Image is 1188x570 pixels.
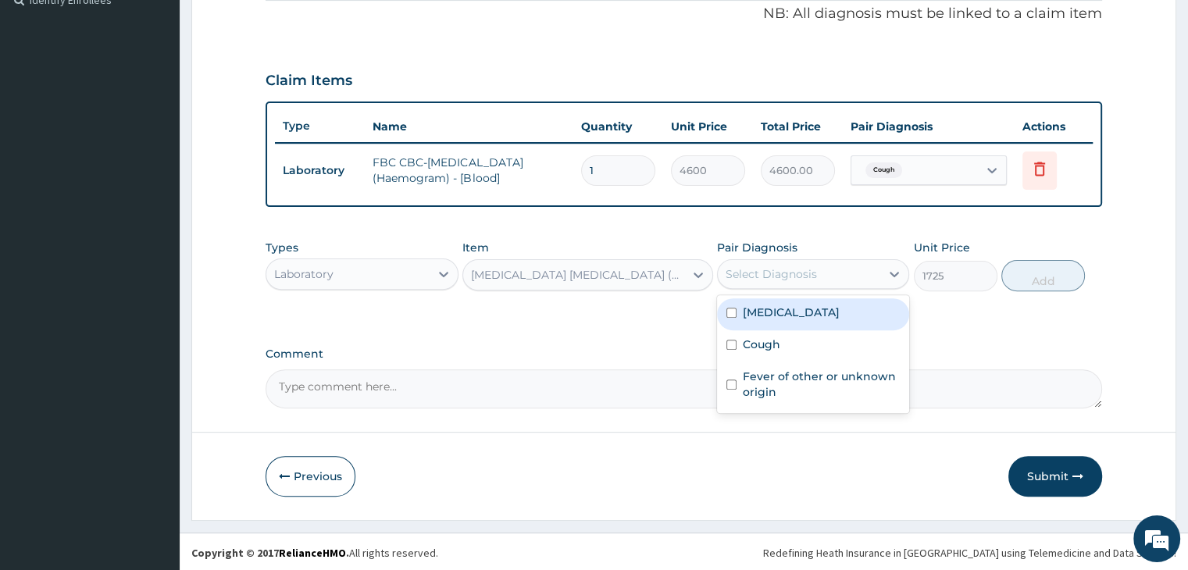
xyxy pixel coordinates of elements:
button: Add [1001,260,1085,291]
div: Minimize live chat window [256,8,294,45]
th: Quantity [573,111,663,142]
th: Pair Diagnosis [843,111,1015,142]
img: d_794563401_company_1708531726252_794563401 [29,78,63,117]
a: RelianceHMO [279,546,346,560]
div: Chat with us now [81,87,262,108]
div: [MEDICAL_DATA] [MEDICAL_DATA] (MP) RDT [471,267,686,283]
strong: Copyright © 2017 . [191,546,349,560]
h3: Claim Items [266,73,352,90]
button: Previous [266,456,355,497]
th: Name [365,111,573,142]
th: Actions [1015,111,1093,142]
label: Unit Price [914,240,970,255]
td: FBC CBC-[MEDICAL_DATA] (Haemogram) - [Blood] [365,147,573,194]
label: Fever of other or unknown origin [743,369,900,400]
label: Comment [266,347,1101,361]
button: Submit [1008,456,1102,497]
p: NB: All diagnosis must be linked to a claim item [266,4,1101,24]
div: Laboratory [274,266,334,282]
th: Total Price [753,111,843,142]
label: Pair Diagnosis [717,240,797,255]
div: Redefining Heath Insurance in [GEOGRAPHIC_DATA] using Telemedicine and Data Science! [763,545,1176,561]
textarea: Type your message and hit 'Enter' [8,394,298,448]
span: We're online! [91,180,216,338]
label: Cough [743,337,780,352]
label: Types [266,241,298,255]
span: Cough [865,162,902,178]
th: Unit Price [663,111,753,142]
td: Laboratory [275,156,365,185]
label: [MEDICAL_DATA] [743,305,840,320]
th: Type [275,112,365,141]
label: Item [462,240,489,255]
div: Select Diagnosis [726,266,817,282]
